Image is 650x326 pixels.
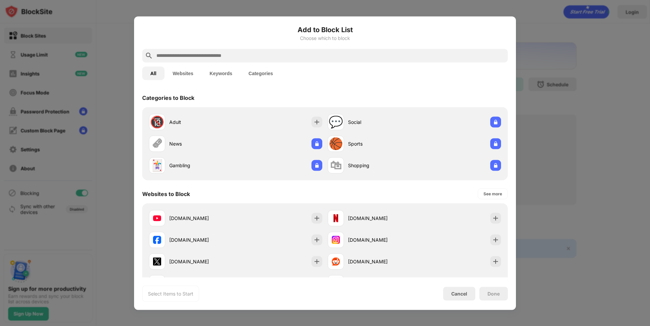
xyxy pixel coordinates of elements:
button: All [142,66,165,80]
div: 🏀 [329,137,343,151]
div: [DOMAIN_NAME] [348,215,414,222]
button: Categories [240,66,281,80]
img: favicons [153,236,161,244]
div: News [169,140,236,147]
button: Websites [165,66,201,80]
div: Categories to Block [142,94,194,101]
div: 💬 [329,115,343,129]
div: Sports [348,140,414,147]
div: [DOMAIN_NAME] [169,215,236,222]
img: favicons [153,214,161,222]
h6: Add to Block List [142,24,508,35]
img: favicons [153,257,161,265]
div: Choose which to block [142,35,508,41]
div: Cancel [451,291,467,297]
div: 🔞 [150,115,164,129]
img: favicons [332,257,340,265]
div: Done [487,291,500,296]
div: Social [348,118,414,126]
div: 🃏 [150,158,164,172]
div: [DOMAIN_NAME] [348,236,414,243]
div: Select Items to Start [148,290,193,297]
div: Adult [169,118,236,126]
div: Gambling [169,162,236,169]
img: favicons [332,214,340,222]
div: Shopping [348,162,414,169]
img: favicons [332,236,340,244]
div: 🗞 [151,137,163,151]
div: See more [483,190,502,197]
div: Websites to Block [142,190,190,197]
div: [DOMAIN_NAME] [348,258,414,265]
div: [DOMAIN_NAME] [169,236,236,243]
div: [DOMAIN_NAME] [169,258,236,265]
div: 🛍 [330,158,342,172]
button: Keywords [201,66,240,80]
img: search.svg [145,51,153,60]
